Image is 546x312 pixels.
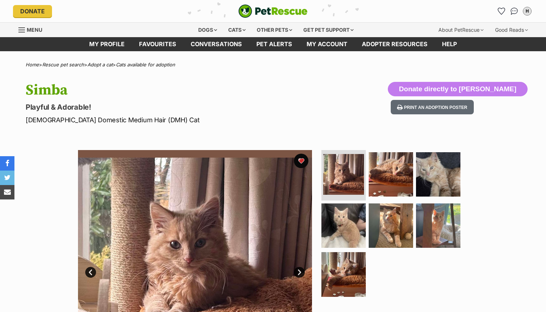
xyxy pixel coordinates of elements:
img: chat-41dd97257d64d25036548639549fe6c8038ab92f7586957e7f3b1b290dea8141.svg [511,8,518,15]
a: Conversations [508,5,520,17]
div: Get pet support [298,23,359,37]
a: My account [299,37,355,51]
img: Photo of Simba [416,203,460,248]
img: Photo of Simba [321,203,366,248]
a: Next [294,267,305,278]
img: Photo of Simba [369,152,413,197]
a: Adopter resources [355,37,435,51]
h1: Simba [26,82,331,98]
img: Photo of Simba [321,252,366,296]
div: > > > [8,62,538,67]
a: Favourites [132,37,183,51]
div: Good Reads [490,23,533,37]
button: favourite [294,154,308,168]
button: My account [521,5,533,17]
p: Playful & Adorable! [26,102,331,112]
a: Prev [85,267,96,278]
a: Menu [18,23,47,36]
img: logo-cat-932fe2b9b8326f06289b0f2fb663e598f794de774fb13d1741a6617ecf9a85b4.svg [238,4,308,18]
div: Dogs [193,23,222,37]
a: Rescue pet search [42,62,84,67]
div: About PetRescue [433,23,489,37]
a: Adopt a cat [87,62,113,67]
div: Other pets [252,23,297,37]
a: Donate [13,5,52,17]
a: Pet alerts [249,37,299,51]
a: Home [26,62,39,67]
p: [DEMOGRAPHIC_DATA] Domestic Medium Hair (DMH) Cat [26,115,331,125]
a: My profile [82,37,132,51]
div: H [524,8,531,15]
img: Photo of Simba [369,203,413,248]
a: Cats available for adoption [116,62,175,67]
a: conversations [183,37,249,51]
a: Help [435,37,464,51]
img: Photo of Simba [323,154,364,195]
button: Donate directly to [PERSON_NAME] [388,82,528,96]
ul: Account quick links [495,5,533,17]
img: Photo of Simba [416,152,460,197]
button: Print an adoption poster [391,100,474,115]
a: Favourites [495,5,507,17]
div: Cats [223,23,251,37]
a: PetRescue [238,4,308,18]
span: Menu [27,27,42,33]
